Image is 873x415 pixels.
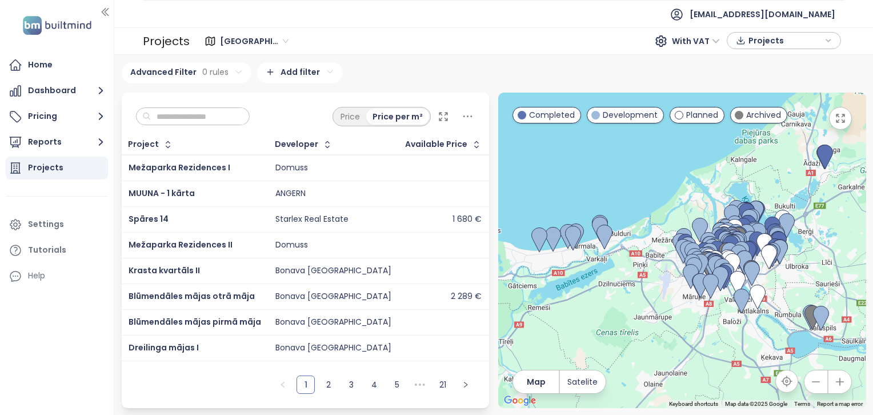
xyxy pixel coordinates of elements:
a: 21 [434,376,451,393]
li: Next Page [456,376,475,394]
span: Development [603,109,658,121]
img: logo [19,14,95,37]
button: Reports [6,131,108,154]
div: Available Price [405,141,467,148]
a: 1 [297,376,314,393]
li: 4 [365,376,383,394]
span: left [279,381,286,388]
li: Next 5 Pages [411,376,429,394]
div: Help [28,269,45,283]
a: 5 [389,376,406,393]
button: right [456,376,475,394]
button: Satelite [560,370,606,393]
span: right [462,381,469,388]
div: Advanced Filter [122,62,251,83]
span: Planned [686,109,718,121]
a: Krasta kvartāls II [129,265,200,276]
li: 1 [297,376,315,394]
span: Latvia [220,33,289,50]
button: Pricing [6,105,108,128]
div: Settings [28,217,64,232]
a: Open this area in Google Maps (opens a new window) [501,393,539,408]
span: Map data ©2025 Google [725,401,787,407]
div: Developer [275,141,318,148]
div: Project [128,141,159,148]
li: 21 [434,376,452,394]
div: 1 680 € [452,214,482,225]
span: Archived [746,109,781,121]
span: [EMAIL_ADDRESS][DOMAIN_NAME] [690,1,835,28]
img: Google [501,393,539,408]
div: Tutorials [28,243,66,257]
div: Add filter [257,62,343,83]
div: Bonava [GEOGRAPHIC_DATA] [275,317,391,328]
div: Domuss [275,163,308,173]
a: MUUNA - 1 kārta [129,187,195,199]
div: Domuss [275,240,308,250]
li: Previous Page [274,376,292,394]
span: With VAT [672,33,720,50]
button: Map [513,370,559,393]
span: Map [527,376,546,388]
a: Mežaparka Rezidences II [129,239,233,250]
li: 5 [388,376,406,394]
div: button [733,32,835,49]
li: 3 [342,376,361,394]
a: 3 [343,376,360,393]
div: Projects [28,161,63,175]
div: ANGERN [275,189,306,199]
button: Dashboard [6,79,108,102]
a: Blūmendāles mājas otrā māja [129,290,255,302]
a: 4 [366,376,383,393]
div: Bonava [GEOGRAPHIC_DATA] [275,292,391,302]
a: Tutorials [6,239,108,262]
div: Price [334,109,366,125]
button: Keyboard shortcuts [669,400,718,408]
div: Help [6,265,108,288]
div: Starlex Real Estate [275,214,349,225]
span: Satelite [567,376,598,388]
a: Spāres 14 [129,213,169,225]
a: Report a map error [817,401,863,407]
span: Projects [748,32,822,49]
a: Terms (opens in new tab) [794,401,810,407]
div: Price per m² [366,109,429,125]
div: 2 289 € [451,292,482,302]
button: left [274,376,292,394]
a: Settings [6,213,108,236]
a: 2 [320,376,337,393]
a: Home [6,54,108,77]
li: 2 [319,376,338,394]
a: Dreilinga mājas I [129,342,199,353]
a: Mežaparka Rezidences I [129,162,230,173]
div: Bonava [GEOGRAPHIC_DATA] [275,343,391,353]
span: 0 rules [202,66,229,78]
span: ••• [411,376,429,394]
a: Blūmendāles mājas pirmā māja [129,316,261,328]
a: Projects [6,157,108,179]
div: Projects [143,30,190,53]
div: Home [28,58,53,72]
div: Bonava [GEOGRAPHIC_DATA] [275,266,391,276]
span: Completed [529,109,575,121]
